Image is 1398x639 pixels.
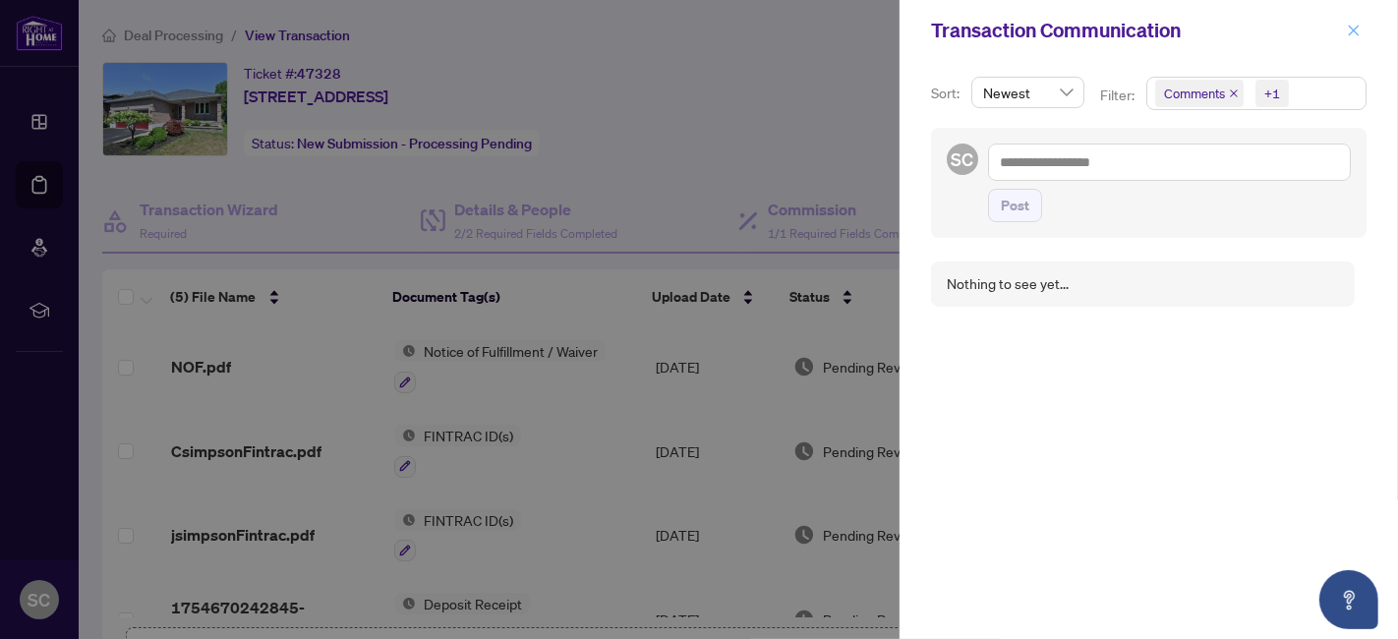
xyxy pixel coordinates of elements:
[931,83,963,104] p: Sort:
[947,273,1069,295] div: Nothing to see yet...
[1155,80,1244,107] span: Comments
[1229,88,1239,98] span: close
[1164,84,1225,103] span: Comments
[1347,24,1361,37] span: close
[952,145,974,173] span: SC
[1264,84,1280,103] div: +1
[1100,85,1137,106] p: Filter:
[983,78,1073,107] span: Newest
[988,189,1042,222] button: Post
[931,16,1341,45] div: Transaction Communication
[1319,570,1378,629] button: Open asap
